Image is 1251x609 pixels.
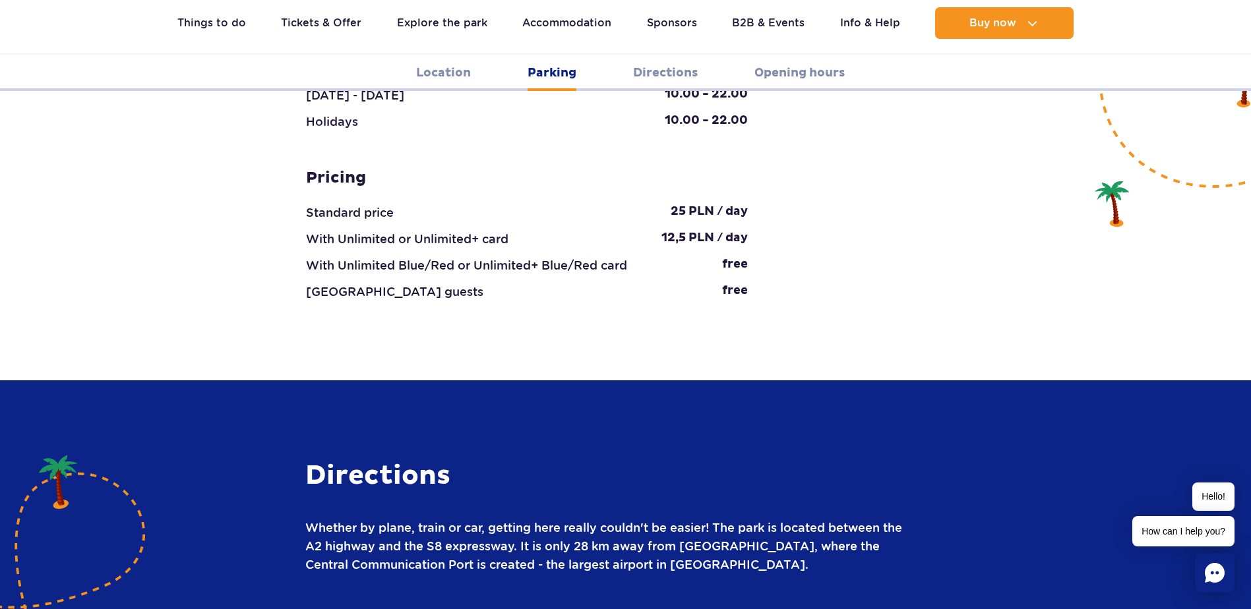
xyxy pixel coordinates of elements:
[661,230,748,248] div: 12,5 PLN / day
[522,7,611,39] a: Accommodation
[306,168,748,188] h3: Pricing
[296,86,414,105] div: [DATE] - [DATE]
[840,7,900,39] a: Info & Help
[1192,482,1235,511] span: Hello!
[397,7,487,39] a: Explore the park
[633,55,698,91] a: Directions
[935,7,1074,39] button: Buy now
[1132,516,1235,546] span: How can I help you?
[655,113,758,131] div: 10.00 - 22.00
[754,55,845,91] a: Opening hours
[969,17,1016,29] span: Buy now
[281,7,361,39] a: Tickets & Offer
[722,283,748,301] div: free
[1195,553,1235,593] div: Chat
[655,86,758,105] div: 10.00 - 22.00
[416,55,471,91] a: Location
[306,283,483,301] div: [GEOGRAPHIC_DATA] guests
[671,204,748,222] div: 25 PLN / day
[647,7,697,39] a: Sponsors
[177,7,246,39] a: Things to do
[306,256,627,275] div: With Unlimited Blue/Red or Unlimited+ Blue/Red card
[306,204,394,222] div: Standard price
[306,230,508,248] div: With Unlimited or Unlimited+ card
[732,7,805,39] a: B2B & Events
[722,256,748,275] div: free
[305,519,913,574] p: Whether by plane, train or car, getting here really couldn't be easier! The park is located betwe...
[296,113,368,131] div: Holidays
[528,55,576,91] a: Parking
[305,459,913,492] h3: Directions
